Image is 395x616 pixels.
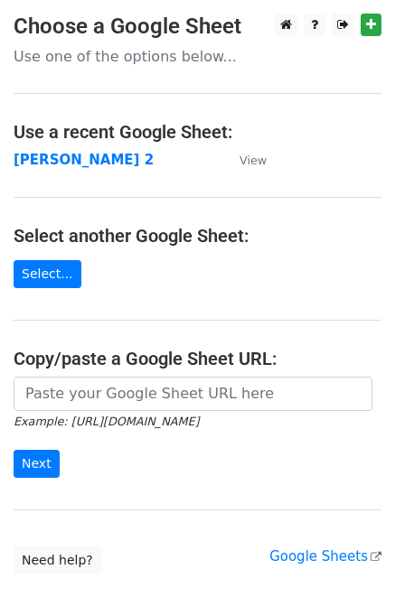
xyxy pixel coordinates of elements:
input: Paste your Google Sheet URL here [14,377,372,411]
p: Use one of the options below... [14,47,381,66]
h3: Choose a Google Sheet [14,14,381,40]
a: Google Sheets [269,548,381,565]
small: Example: [URL][DOMAIN_NAME] [14,415,199,428]
h4: Select another Google Sheet: [14,225,381,247]
h4: Use a recent Google Sheet: [14,121,381,143]
small: View [240,154,267,167]
h4: Copy/paste a Google Sheet URL: [14,348,381,369]
a: [PERSON_NAME] 2 [14,152,154,168]
a: View [221,152,267,168]
input: Next [14,450,60,478]
a: Select... [14,260,81,288]
a: Need help? [14,546,101,574]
